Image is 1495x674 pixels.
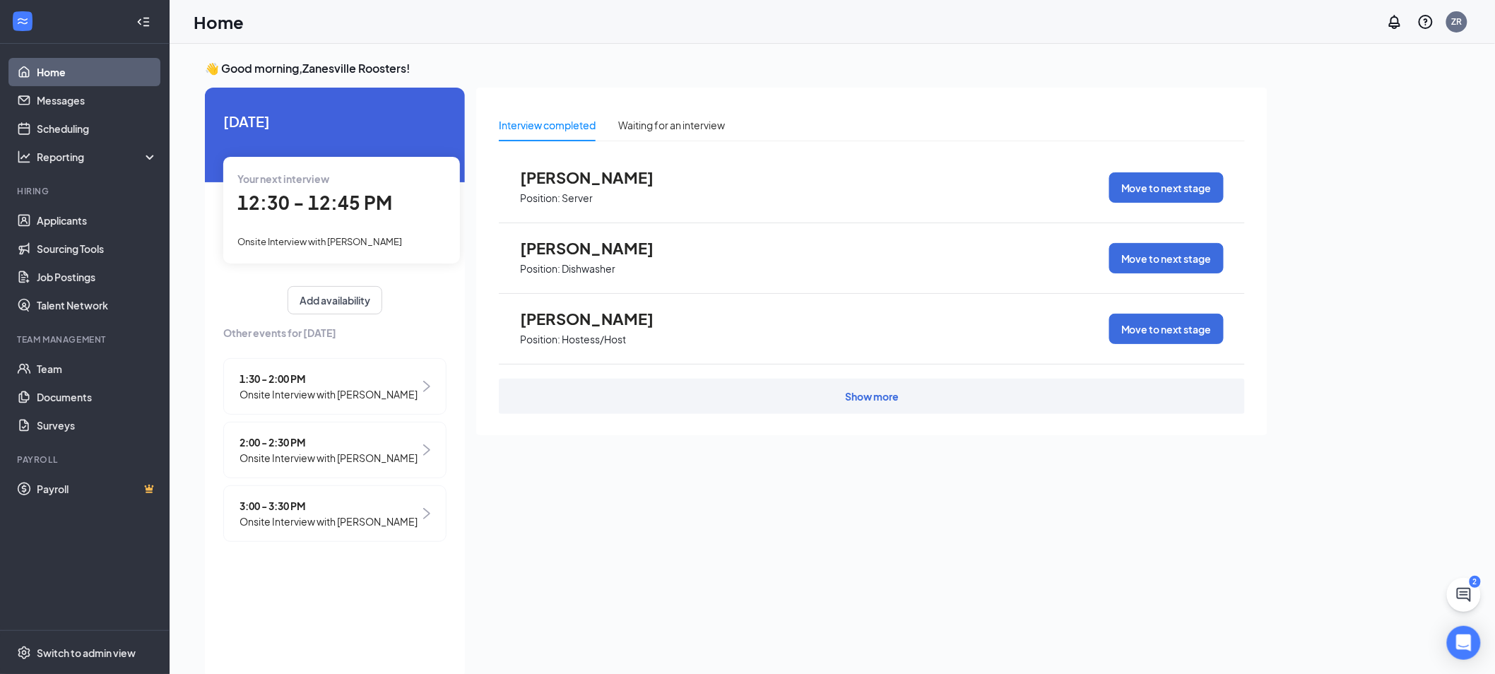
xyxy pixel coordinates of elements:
[562,191,593,205] p: Server
[240,514,418,529] span: Onsite Interview with [PERSON_NAME]
[37,291,158,319] a: Talent Network
[37,646,136,660] div: Switch to admin view
[37,206,158,235] a: Applicants
[223,325,447,341] span: Other events for [DATE]
[1417,13,1434,30] svg: QuestionInfo
[194,10,244,34] h1: Home
[240,434,418,450] span: 2:00 - 2:30 PM
[16,14,30,28] svg: WorkstreamLogo
[240,498,418,514] span: 3:00 - 3:30 PM
[17,333,155,345] div: Team Management
[237,191,392,214] span: 12:30 - 12:45 PM
[845,389,899,403] div: Show more
[37,355,158,383] a: Team
[520,333,560,346] p: Position:
[520,191,560,205] p: Position:
[1109,314,1224,344] button: Move to next stage
[1447,626,1481,660] div: Open Intercom Messenger
[1470,576,1481,588] div: 2
[37,58,158,86] a: Home
[136,15,150,29] svg: Collapse
[1109,172,1224,203] button: Move to next stage
[37,114,158,143] a: Scheduling
[17,646,31,660] svg: Settings
[1109,243,1224,273] button: Move to next stage
[37,150,158,164] div: Reporting
[17,185,155,197] div: Hiring
[223,110,447,132] span: [DATE]
[17,454,155,466] div: Payroll
[37,86,158,114] a: Messages
[520,262,560,276] p: Position:
[240,386,418,402] span: Onsite Interview with [PERSON_NAME]
[1386,13,1403,30] svg: Notifications
[37,411,158,439] a: Surveys
[37,263,158,291] a: Job Postings
[37,235,158,263] a: Sourcing Tools
[37,475,158,503] a: PayrollCrown
[288,286,382,314] button: Add availability
[562,262,615,276] p: Dishwasher
[237,236,402,247] span: Onsite Interview with [PERSON_NAME]
[237,172,329,185] span: Your next interview
[240,450,418,466] span: Onsite Interview with [PERSON_NAME]
[1455,586,1472,603] svg: ChatActive
[240,371,418,386] span: 1:30 - 2:00 PM
[520,309,675,328] span: [PERSON_NAME]
[37,383,158,411] a: Documents
[1452,16,1462,28] div: ZR
[562,333,626,346] p: Hostess/Host
[618,117,725,133] div: Waiting for an interview
[499,117,596,133] div: Interview completed
[205,61,1267,76] h3: 👋 Good morning, Zanesville Roosters !
[17,150,31,164] svg: Analysis
[1447,578,1481,612] button: ChatActive
[520,168,675,187] span: [PERSON_NAME]
[520,239,675,257] span: [PERSON_NAME]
